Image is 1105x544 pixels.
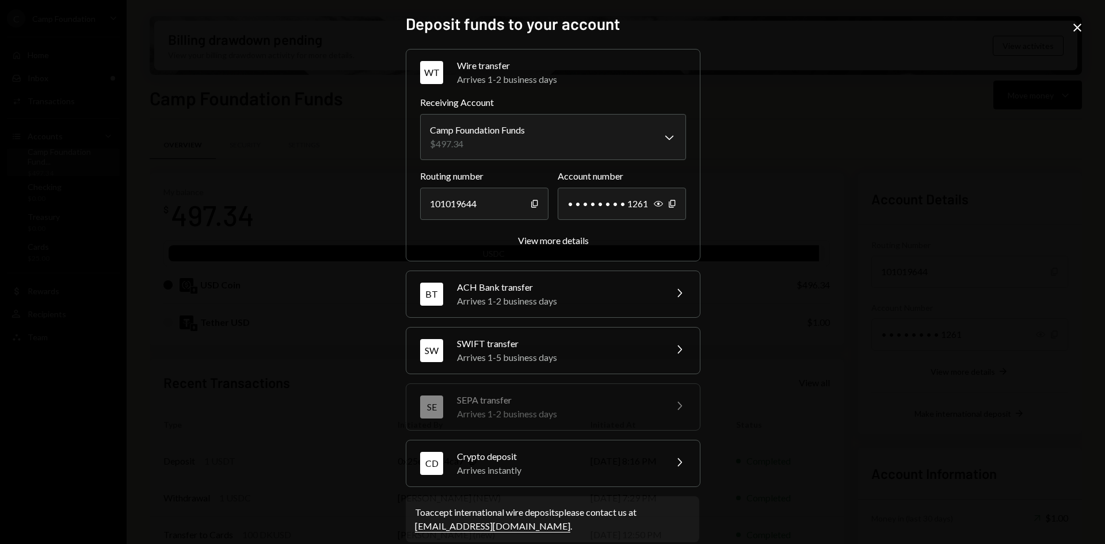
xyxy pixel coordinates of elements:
[420,395,443,419] div: SE
[558,169,686,183] label: Account number
[457,407,658,421] div: Arrives 1-2 business days
[457,337,658,351] div: SWIFT transfer
[420,61,443,84] div: WT
[420,452,443,475] div: CD
[406,13,699,35] h2: Deposit funds to your account
[406,328,700,374] button: SWSWIFT transferArrives 1-5 business days
[457,351,658,364] div: Arrives 1-5 business days
[457,280,658,294] div: ACH Bank transfer
[457,450,658,463] div: Crypto deposit
[457,59,686,73] div: Wire transfer
[518,235,589,246] div: View more details
[420,96,686,247] div: WTWire transferArrives 1-2 business days
[457,393,658,407] div: SEPA transfer
[420,283,443,306] div: BT
[420,114,686,160] button: Receiving Account
[518,235,589,247] button: View more details
[415,505,690,533] div: To accept international wire deposits please contact us at .
[420,188,548,220] div: 101019644
[420,339,443,362] div: SW
[457,294,658,308] div: Arrives 1-2 business days
[406,50,700,96] button: WTWire transferArrives 1-2 business days
[457,463,658,477] div: Arrives instantly
[457,73,686,86] div: Arrives 1-2 business days
[420,169,548,183] label: Routing number
[558,188,686,220] div: • • • • • • • • 1261
[406,271,700,317] button: BTACH Bank transferArrives 1-2 business days
[406,440,700,486] button: CDCrypto depositArrives instantly
[406,384,700,430] button: SESEPA transferArrives 1-2 business days
[420,96,686,109] label: Receiving Account
[415,520,570,532] a: [EMAIL_ADDRESS][DOMAIN_NAME]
